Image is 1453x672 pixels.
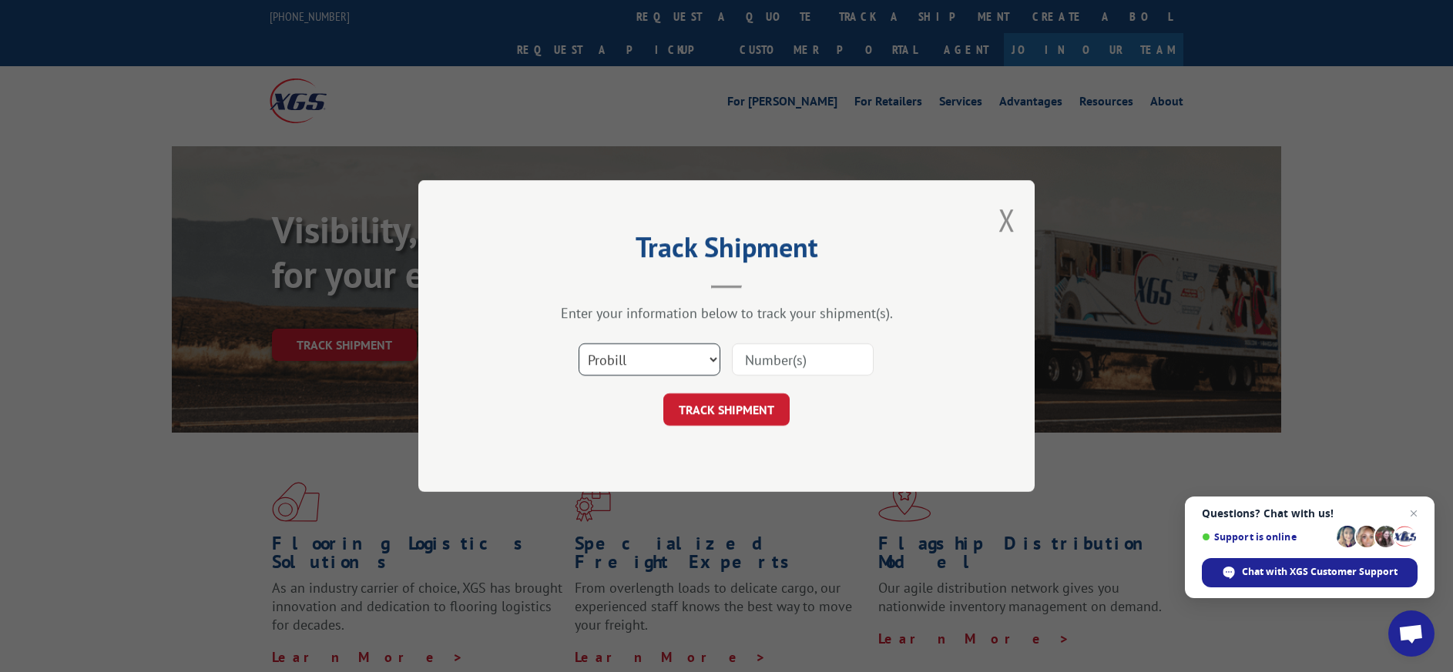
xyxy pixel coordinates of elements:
button: Close modal [998,199,1015,240]
span: Close chat [1404,504,1423,523]
span: Support is online [1202,531,1331,543]
h2: Track Shipment [495,236,958,266]
div: Chat with XGS Customer Support [1202,558,1418,587]
div: Open chat [1388,610,1435,657]
input: Number(s) [732,343,874,376]
span: Chat with XGS Customer Support [1242,565,1398,579]
button: TRACK SHIPMENT [663,393,790,426]
span: Questions? Chat with us! [1202,507,1418,520]
div: Enter your information below to track your shipment(s). [495,304,958,322]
